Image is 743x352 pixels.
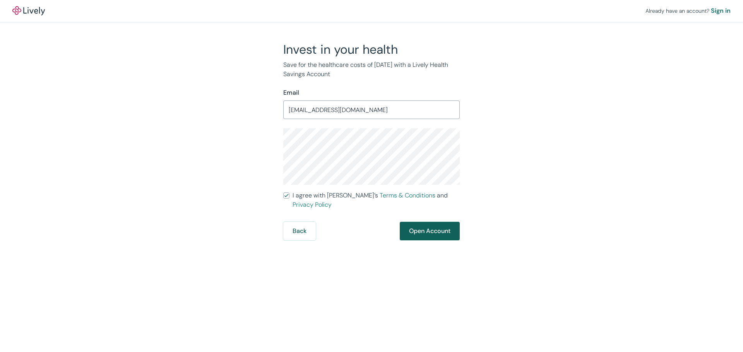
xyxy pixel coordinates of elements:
span: I agree with [PERSON_NAME]’s and [293,191,460,209]
a: Sign in [711,6,731,15]
h2: Invest in your health [283,42,460,57]
button: Back [283,222,316,240]
label: Email [283,88,299,97]
button: Open Account [400,222,460,240]
div: Already have an account? [645,6,731,15]
a: Terms & Conditions [380,191,435,199]
a: Privacy Policy [293,201,332,209]
p: Save for the healthcare costs of [DATE] with a Lively Health Savings Account [283,60,460,79]
img: Lively [12,6,45,15]
a: LivelyLively [12,6,45,15]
